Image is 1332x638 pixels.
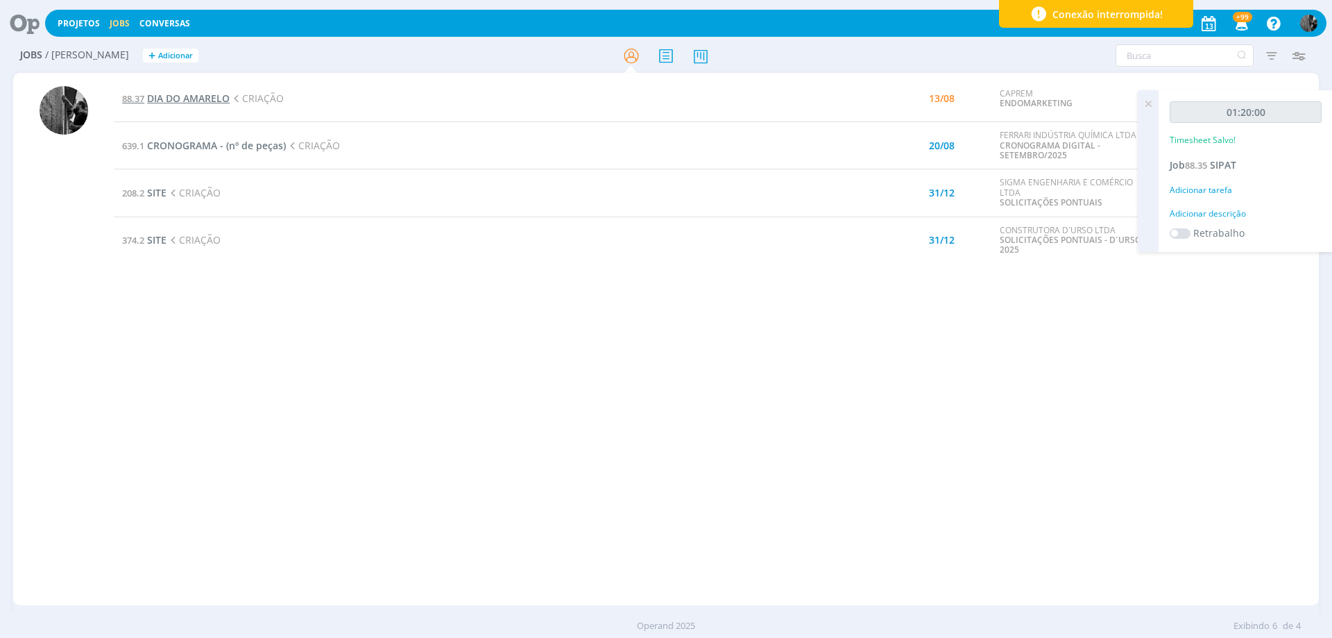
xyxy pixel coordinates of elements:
label: Retrabalho [1193,226,1245,240]
div: 13/08 [929,94,955,103]
a: CRONOGRAMA DIGITAL - SETEMBRO/2025 [1000,140,1100,161]
div: Adicionar descrição [1170,208,1322,220]
div: 20/08 [929,141,955,151]
span: SIPAT [1210,158,1236,171]
span: SITE [147,233,166,246]
span: 639.1 [122,140,144,152]
span: DIA DO AMARELO [147,92,230,105]
button: Conversas [135,18,194,29]
span: de [1283,619,1293,633]
span: CRIAÇÃO [166,233,221,246]
a: 374.2SITE [122,233,166,246]
span: CRIAÇÃO [230,92,284,105]
button: Projetos [53,18,104,29]
span: Adicionar [158,51,193,60]
div: CAPREM [1000,89,1143,109]
button: Jobs [105,18,134,29]
div: 31/12 [929,235,955,245]
span: SITE [147,186,166,199]
img: P [40,86,88,135]
input: Busca [1116,44,1254,67]
a: SOLICITAÇÕES PONTUAIS [1000,196,1102,208]
div: Adicionar tarefa [1170,184,1322,196]
button: P [1299,11,1318,35]
span: 4 [1296,619,1301,633]
div: SIGMA ENGENHARIA E COMÉRCIO LTDA [1000,178,1143,208]
span: Conexão interrompida! [1052,7,1163,22]
div: CONSTRUTORA D´URSO LTDA [1000,226,1143,255]
div: 31/12 [929,188,955,198]
span: / [PERSON_NAME] [45,49,129,61]
a: 639.1CRONOGRAMA - (nº de peças) [122,139,286,152]
a: Job88.35SIPAT [1170,158,1236,171]
span: CRIAÇÃO [286,139,340,152]
span: 88.35 [1185,159,1207,171]
p: Timesheet Salvo! [1170,134,1236,146]
span: 374.2 [122,234,144,246]
img: P [1300,15,1317,32]
span: Jobs [20,49,42,61]
button: +99 [1227,11,1255,36]
a: SOLICITAÇÕES PONTUAIS - D´URSO 2025 [1000,234,1141,255]
button: +Adicionar [143,49,198,63]
span: CRIAÇÃO [166,186,221,199]
a: ENDOMARKETING [1000,97,1073,109]
span: Exibindo [1233,619,1270,633]
span: +99 [1233,12,1252,22]
span: 6 [1272,619,1277,633]
span: CRONOGRAMA - (nº de peças) [147,139,286,152]
a: 208.2SITE [122,186,166,199]
span: 88.37 [122,92,144,105]
a: 88.37DIA DO AMARELO [122,92,230,105]
a: Jobs [110,17,130,29]
span: 208.2 [122,187,144,199]
a: Conversas [139,17,190,29]
div: FERRARI INDÚSTRIA QUÍMICA LTDA [1000,131,1143,160]
span: + [148,49,155,63]
a: Projetos [58,17,100,29]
